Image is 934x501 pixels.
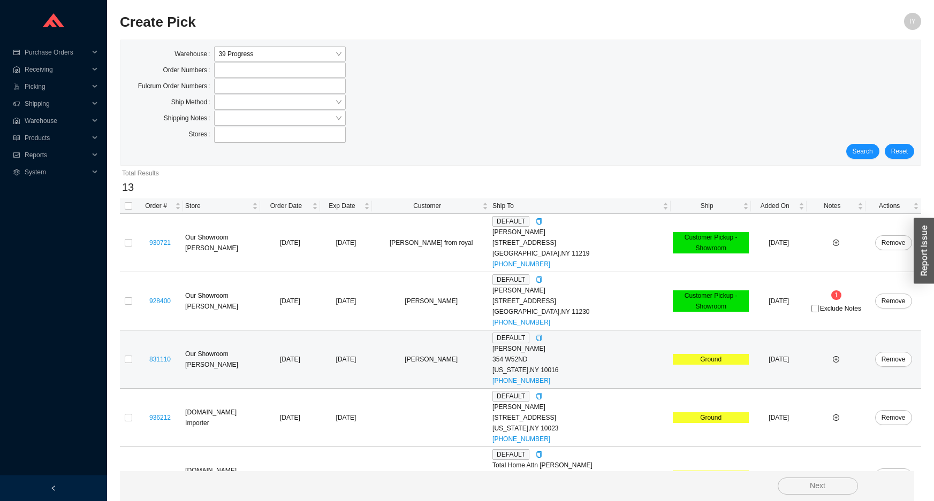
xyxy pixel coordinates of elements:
span: Remove [882,412,906,423]
span: 13 [122,181,134,193]
button: Remove [875,235,912,250]
td: [PERSON_NAME] [372,272,490,330]
span: Store [185,201,250,211]
div: [STREET_ADDRESS] [492,412,669,423]
span: Reset [891,146,908,157]
td: [DATE] [751,330,807,389]
div: [PERSON_NAME] [492,402,669,412]
div: Customer Pickup - Showroom [673,290,749,312]
span: Purchase Orders [25,44,89,61]
div: [DOMAIN_NAME] Importer [185,465,258,487]
td: [DATE] [260,389,320,447]
td: [PERSON_NAME] [372,330,490,389]
span: credit-card [13,49,20,56]
sup: 1 [831,290,841,300]
div: Our Showroom [PERSON_NAME] [185,232,258,253]
span: plus-circle [833,414,839,421]
td: [DATE] [751,272,807,330]
a: [PHONE_NUMBER] [492,377,550,384]
th: Actions sortable [865,198,921,214]
span: plus-circle [833,356,839,363]
td: [DATE] [751,389,807,447]
span: Search [853,146,873,157]
button: Remove [875,410,912,425]
label: Stores [188,127,214,142]
div: Ground [673,412,749,423]
span: Exp Date [322,201,362,211]
div: [STREET_ADDRESS] [492,296,669,306]
span: left [50,485,57,491]
th: Ship sortable [671,198,751,214]
span: System [25,164,89,181]
span: Actions [868,201,911,211]
a: 936212 [149,414,171,421]
span: Customer [374,201,480,211]
span: Ship [673,201,741,211]
div: [PERSON_NAME] [492,343,669,354]
input: Exclude Notes [811,305,819,312]
button: Reset [885,144,914,159]
div: Copy [536,449,542,460]
label: Order Numbers [163,63,214,78]
span: copy [536,335,542,341]
div: Our Showroom [PERSON_NAME] [185,349,258,370]
a: 831110 [149,356,171,363]
label: Fulcrum Order Numbers [138,79,215,94]
span: Warehouse [25,112,89,129]
span: fund [13,152,20,158]
div: Copy [536,333,542,343]
td: [DATE] [260,214,320,272]
span: Remove [882,296,906,306]
span: copy [536,276,542,283]
th: Notes sortable [807,198,865,214]
a: 930721 [149,239,171,246]
div: Ground [673,354,749,365]
span: read [13,135,20,141]
div: Copy [536,391,542,402]
th: Ship To sortable [490,198,671,214]
div: [DATE] [322,354,370,365]
a: 928400 [149,297,171,305]
div: [GEOGRAPHIC_DATA] , NY 11219 [492,248,669,259]
span: copy [536,451,542,458]
a: [PHONE_NUMBER] [492,319,550,326]
td: [DATE] [751,214,807,272]
div: Copy [536,216,542,227]
th: Customer sortable [372,198,490,214]
span: Notes [809,201,855,211]
span: Ship To [492,201,660,211]
span: Order Date [262,201,309,211]
button: Remove [875,468,912,483]
label: Warehouse [174,47,214,61]
span: Reports [25,147,89,164]
span: copy [536,218,542,225]
th: Order Date sortable [260,198,320,214]
div: [PERSON_NAME] [492,285,669,296]
div: [GEOGRAPHIC_DATA] , NY 11230 [492,306,669,317]
label: Shipping Notes [164,111,215,126]
div: [STREET_ADDRESS] [492,237,669,248]
th: Store sortable [183,198,260,214]
span: 39 Progress [218,47,341,61]
div: [US_STATE] , NY 10023 [492,423,669,434]
span: DEFAULT [492,274,529,285]
span: DEFAULT [492,391,529,402]
span: IY [909,13,915,30]
th: Added On sortable [751,198,807,214]
span: Products [25,129,89,147]
a: [PHONE_NUMBER] [492,260,550,268]
span: Receiving [25,61,89,78]
div: Copy [536,274,542,285]
td: [DATE] [260,272,320,330]
span: DEFAULT [492,449,529,460]
a: [PHONE_NUMBER] [492,435,550,443]
span: DEFAULT [492,216,529,227]
span: Picking [25,78,89,95]
span: Shipping [25,95,89,112]
td: [PERSON_NAME] from royal [372,214,490,272]
span: Remove [882,354,906,365]
div: [PERSON_NAME] [492,227,669,237]
div: 354 W52ND [492,354,669,365]
td: [DATE] [260,330,320,389]
label: Ship Method [171,95,215,110]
